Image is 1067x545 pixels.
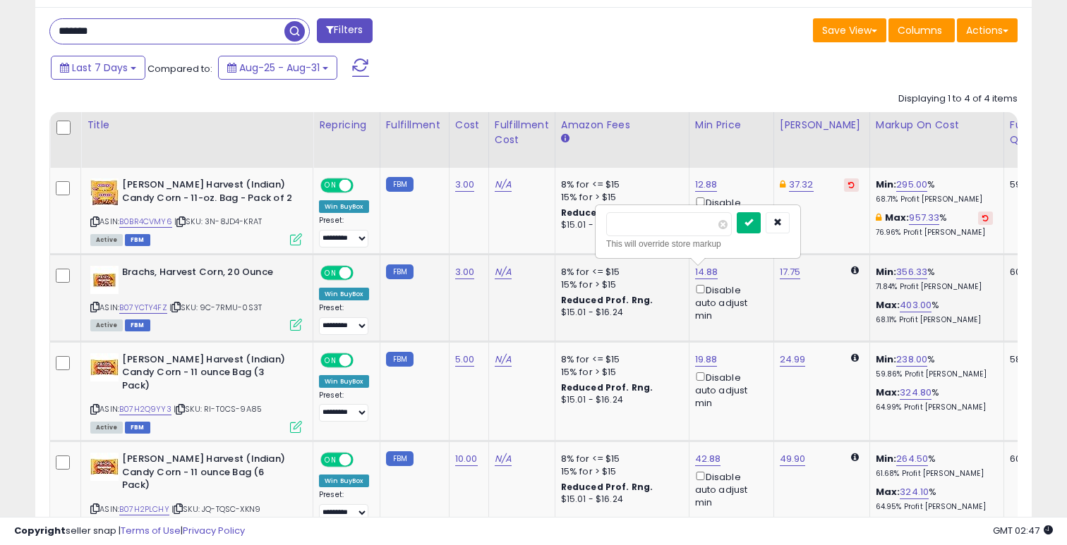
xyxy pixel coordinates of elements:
a: 356.33 [896,265,927,279]
strong: Copyright [14,524,66,537]
div: Preset: [319,216,369,247]
span: ON [322,454,339,466]
div: Title [87,118,307,133]
div: $15.01 - $16.24 [561,394,678,406]
small: FBM [386,177,414,192]
a: 3.00 [455,265,475,279]
b: Reduced Prof. Rng. [561,207,653,219]
b: Max: [876,386,900,399]
div: Disable auto adjust min [695,282,763,323]
b: Reduced Prof. Rng. [561,381,653,393]
span: OFF [351,180,374,192]
b: Max: [885,211,910,224]
b: [PERSON_NAME] Harvest (Indian) Candy Corn - 11-oz. Bag - Pack of 2 [122,178,294,208]
b: Min: [876,178,897,191]
img: 51L68yvU+aL._SL40_.jpg [90,178,119,207]
a: Privacy Policy [183,524,245,537]
div: $15.01 - $16.24 [561,494,678,506]
span: OFF [351,354,374,366]
div: 15% for > $15 [561,191,678,204]
div: % [876,353,993,379]
a: 403.00 [900,298,932,312]
p: 61.68% Profit [PERSON_NAME] [876,469,993,479]
a: 19.88 [695,353,718,367]
a: 10.00 [455,452,478,466]
p: 68.11% Profit [PERSON_NAME] [876,315,993,325]
b: Brachs, Harvest Corn, 20 Ounce [122,266,294,283]
div: Displaying 1 to 4 of 4 items [898,92,1018,106]
a: 3.00 [455,178,475,192]
a: N/A [495,452,512,466]
a: 24.99 [780,353,806,367]
a: 324.10 [900,485,929,499]
a: 12.88 [695,178,718,192]
span: | SKU: 9C-7RMU-0S3T [169,302,262,313]
a: 957.33 [909,211,939,225]
div: % [876,212,993,238]
div: Preset: [319,303,369,335]
div: Win BuyBox [319,200,369,213]
a: 37.32 [789,178,814,192]
button: Aug-25 - Aug-31 [218,56,337,80]
div: Disable auto adjust min [695,195,763,235]
div: 15% for > $15 [561,465,678,478]
div: 60 [1010,453,1054,465]
span: All listings currently available for purchase on Amazon [90,422,123,434]
a: B07YCTY4FZ [119,302,167,314]
div: % [876,486,993,512]
b: Max: [876,485,900,498]
th: The percentage added to the cost of goods (COGS) that forms the calculator for Min & Max prices. [869,112,1003,168]
button: Save View [813,18,886,42]
span: ON [322,267,339,278]
div: This will override store markup [606,237,790,251]
a: 238.00 [896,353,927,367]
p: 71.84% Profit [PERSON_NAME] [876,282,993,292]
a: 264.50 [896,452,928,466]
div: [PERSON_NAME] [780,118,864,133]
div: 60 [1010,266,1054,278]
div: ASIN: [90,266,302,330]
div: Cost [455,118,483,133]
a: B07H2Q9YY3 [119,403,171,415]
a: 49.90 [780,452,806,466]
span: | SKU: RI-T0CS-9A85 [174,403,262,415]
div: Disable auto adjust min [695,369,763,410]
span: All listings currently available for purchase on Amazon [90,319,123,331]
a: N/A [495,265,512,279]
a: 324.80 [900,386,932,400]
div: Preset: [319,490,369,522]
div: Preset: [319,391,369,422]
span: Compared to: [147,62,212,75]
span: FBM [125,422,150,434]
div: Min Price [695,118,768,133]
span: | SKU: 3N-8JD4-KRAT [174,216,262,227]
span: Columns [898,23,942,37]
span: Aug-25 - Aug-31 [239,61,320,75]
div: Win BuyBox [319,375,369,388]
p: 64.99% Profit [PERSON_NAME] [876,403,993,412]
div: 58 [1010,353,1054,366]
div: Fulfillment [386,118,443,133]
b: [PERSON_NAME] Harvest (Indian) Candy Corn - 11 ounce Bag (6 Pack) [122,453,294,496]
div: 59 [1010,178,1054,191]
div: 8% for <= $15 [561,178,678,191]
button: Columns [888,18,955,42]
p: 59.86% Profit [PERSON_NAME] [876,369,993,379]
a: N/A [495,178,512,192]
div: $15.01 - $16.24 [561,307,678,319]
span: OFF [351,454,374,466]
div: 15% for > $15 [561,366,678,379]
a: 17.75 [780,265,801,279]
div: Win BuyBox [319,288,369,300]
span: All listings currently available for purchase on Amazon [90,234,123,246]
button: Last 7 Days [51,56,145,80]
div: Fulfillment Cost [495,118,549,147]
div: seller snap | | [14,525,245,538]
small: FBM [386,352,414,367]
a: 14.88 [695,265,718,279]
small: FBM [386,451,414,466]
div: ASIN: [90,178,302,244]
div: Fulfillable Quantity [1010,118,1059,147]
span: Last 7 Days [72,61,128,75]
small: Amazon Fees. [561,133,569,145]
